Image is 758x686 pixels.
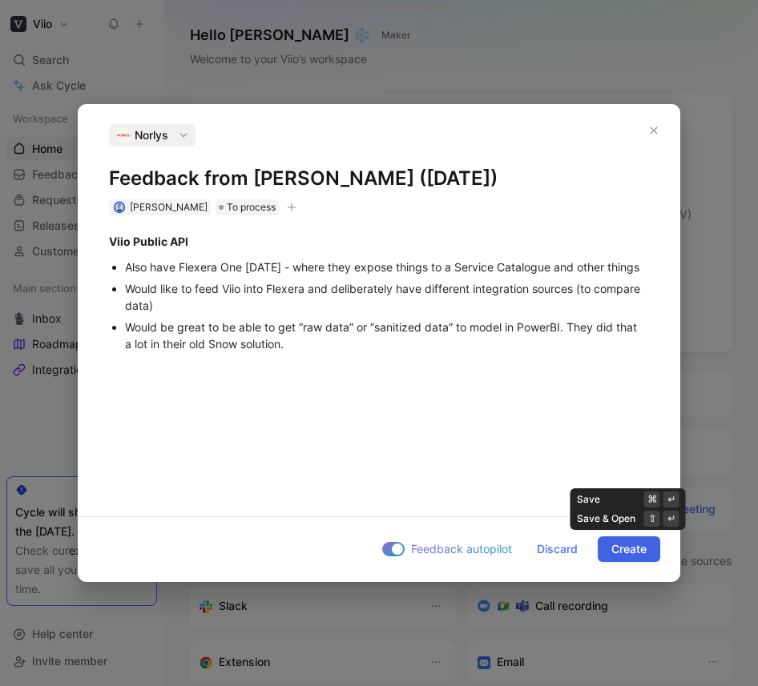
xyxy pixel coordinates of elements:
[611,540,647,559] span: Create
[115,203,123,211] img: avatar
[135,126,168,145] span: Norlys
[115,127,131,143] img: logo
[523,536,591,562] button: Discard
[125,259,649,275] div: Also have Flexera One [DATE] - where they expose things to a Service Catalogue and other things
[130,201,208,213] span: [PERSON_NAME]
[125,319,649,352] div: Would be great to be able to get “raw data” or “sanitized data” to model in PowerBI. They did tha...
[377,539,517,560] button: Feedback autopilot
[411,540,512,559] span: Feedback autopilot
[598,536,660,562] button: Create
[537,540,578,559] span: Discard
[109,166,649,191] h1: Feedback from [PERSON_NAME] ([DATE])
[109,235,188,248] strong: Viio Public API
[125,280,649,314] div: Would like to feed Viio into Flexera and deliberately have different integration sources (to comp...
[216,199,279,215] div: To process
[227,199,276,215] span: To process
[109,124,196,146] button: logoNorlys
